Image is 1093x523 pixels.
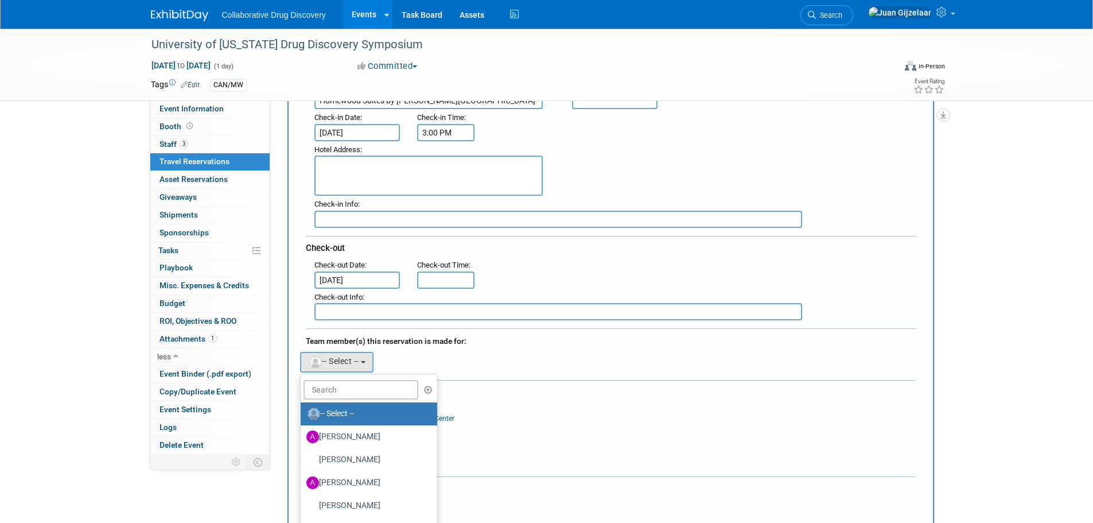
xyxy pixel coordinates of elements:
[417,261,469,269] span: Check-out Time
[306,474,426,492] label: [PERSON_NAME]
[306,431,319,443] img: A.jpg
[160,192,197,202] span: Giveaways
[304,380,418,400] input: Search
[150,277,270,295] a: Misc. Expenses & Credits
[160,281,249,290] span: Misc. Expenses & Credits
[160,423,177,432] span: Logs
[6,5,593,17] body: Rich Text Area. Press ALT-0 for help.
[300,352,374,373] button: -- Select --
[150,171,270,188] a: Asset Reservations
[160,334,217,343] span: Attachments
[210,79,247,91] div: CAN/MW
[868,6,932,19] img: Juan Gijzelaar
[800,5,853,25] a: Search
[227,455,247,470] td: Personalize Event Tab Strip
[353,60,422,72] button: Committed
[918,62,945,71] div: In-Person
[314,293,364,301] small: :
[160,263,193,272] span: Playbook
[147,34,878,55] div: University of [US_STATE] Drug Discovery Symposium
[150,189,270,206] a: Giveaways
[184,122,195,130] span: Booth not reserved yet
[306,497,426,515] label: [PERSON_NAME]
[150,383,270,401] a: Copy/Duplicate Event
[306,331,916,349] div: Team member(s) this reservation is made for:
[314,113,362,122] small: :
[150,366,270,383] a: Event Binder (.pdf export)
[314,113,360,122] span: Check-in Date
[222,10,326,20] span: Collaborative Drug Discovery
[306,243,345,253] span: Check-out
[905,61,916,71] img: Format-Inperson.png
[314,200,360,208] small: :
[150,118,270,135] a: Booth
[181,81,200,89] a: Edit
[308,408,320,420] img: Unassigned-User-Icon.png
[308,357,359,366] span: -- Select --
[150,295,270,312] a: Budget
[160,387,236,396] span: Copy/Duplicate Event
[180,140,188,148] span: 3
[150,153,270,171] a: Travel Reservations
[417,113,466,122] small: :
[160,122,195,131] span: Booth
[150,437,270,454] a: Delete Event
[160,210,198,219] span: Shipments
[213,63,234,70] span: (1 day)
[246,455,270,470] td: Toggle Event Tabs
[208,334,217,343] span: 1
[150,401,270,419] a: Event Settings
[160,104,224,113] span: Event Information
[306,476,319,489] img: A.jpg
[150,348,270,366] a: less
[417,113,464,122] span: Check-in Time
[150,242,270,259] a: Tasks
[160,369,251,378] span: Event Binder (.pdf export)
[306,405,426,423] label: -- Select --
[417,261,470,269] small: :
[150,207,270,224] a: Shipments
[151,79,200,92] td: Tags
[151,60,211,71] span: [DATE] [DATE]
[150,419,270,436] a: Logs
[314,145,362,154] small: :
[314,145,360,154] span: Hotel Address
[306,451,426,469] label: [PERSON_NAME]
[160,316,236,326] span: ROI, Objectives & ROO
[150,224,270,242] a: Sponsorships
[314,261,367,269] small: :
[314,261,365,269] span: Check-out Date
[827,60,946,77] div: Event Format
[306,428,426,446] label: [PERSON_NAME]
[160,140,188,149] span: Staff
[314,293,363,301] span: Check-out Info
[160,175,228,184] span: Asset Reservations
[176,61,186,70] span: to
[160,299,185,308] span: Budget
[816,11,842,20] span: Search
[150,259,270,277] a: Playbook
[150,313,270,330] a: ROI, Objectives & ROO
[160,157,230,166] span: Travel Reservations
[160,440,204,450] span: Delete Event
[151,10,208,21] img: ExhibitDay
[160,228,209,237] span: Sponsorships
[314,200,358,208] span: Check-in Info
[158,246,178,255] span: Tasks
[150,100,270,118] a: Event Information
[150,331,270,348] a: Attachments1
[150,136,270,153] a: Staff3
[306,386,916,397] div: Cost:
[913,79,944,84] div: Event Rating
[160,405,211,414] span: Event Settings
[157,352,171,361] span: less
